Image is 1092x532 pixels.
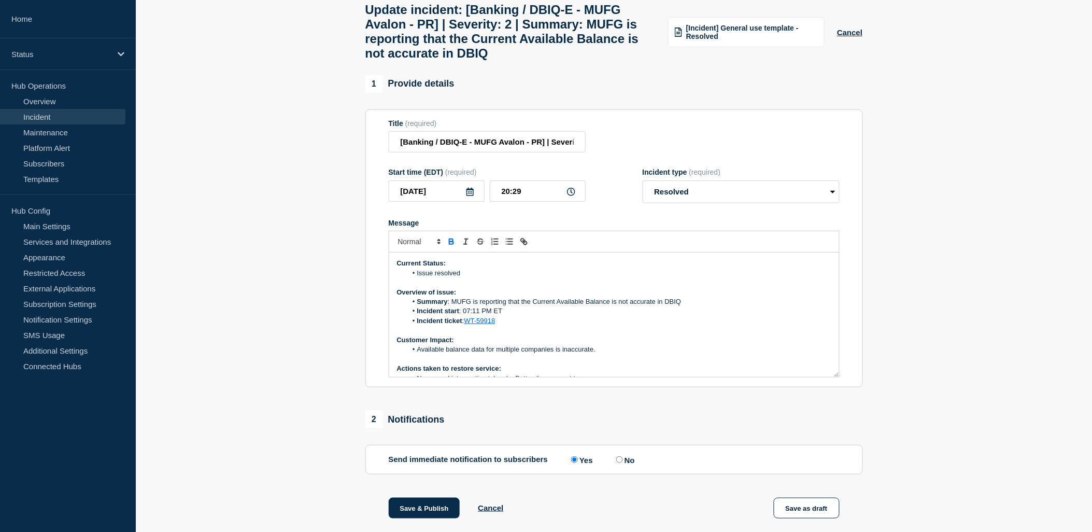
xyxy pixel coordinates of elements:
[365,75,383,93] span: 1
[643,180,840,203] select: Incident type
[417,317,462,325] strong: Incident ticket
[397,336,455,344] strong: Customer Impact:
[407,297,831,306] li: : MUFG is reporting that the Current Available Balance is not accurate in DBIQ
[417,307,460,315] strong: Incident start
[569,455,593,465] label: Yes
[407,316,831,326] li: :
[473,235,488,248] button: Toggle strikethrough text
[407,306,831,316] li: : 07:11 PM ET
[389,180,485,202] input: YYYY-MM-DD
[407,269,831,278] li: Issue resolved
[459,235,473,248] button: Toggle italic text
[389,219,840,227] div: Message
[517,235,531,248] button: Toggle link
[571,456,578,463] input: Yes
[389,119,586,128] div: Title
[675,27,682,37] img: template icon
[643,168,840,176] div: Incident type
[389,498,460,519] button: Save & Publish
[488,235,502,248] button: Toggle ordered list
[616,456,623,463] input: No
[478,503,503,512] button: Cancel
[407,374,831,383] li: No manual intervention taken by Bottomline support teams
[397,365,502,372] strong: Actions taken to restore service:
[490,180,586,202] input: HH:MM
[365,411,383,428] span: 2
[405,119,437,128] span: (required)
[389,131,586,152] input: Title
[407,345,831,354] li: Available balance data for multiple companies is inaccurate.
[389,253,839,377] div: Message
[686,24,818,40] span: [Incident] General use template - Resolved
[445,168,477,176] span: (required)
[397,259,446,267] strong: Current Status:
[502,235,517,248] button: Toggle bulleted list
[444,235,459,248] button: Toggle bold text
[389,455,548,465] p: Send immediate notification to subscribers
[389,168,586,176] div: Start time (EDT)
[417,298,448,305] strong: Summary
[365,75,455,93] div: Provide details
[389,455,840,465] div: Send immediate notification to subscribers
[614,455,635,465] label: No
[837,28,862,37] button: Cancel
[774,498,840,519] button: Save as draft
[365,3,656,61] h1: Update incident: [Banking / DBIQ-E - MUFG Avalon - PR] | Severity: 2 | Summary: MUFG is reporting...
[393,235,444,248] span: Font size
[11,50,111,59] p: Status
[689,168,721,176] span: (required)
[464,317,495,325] a: WT-59918
[397,288,457,296] strong: Overview of issue:
[365,411,445,428] div: Notifications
